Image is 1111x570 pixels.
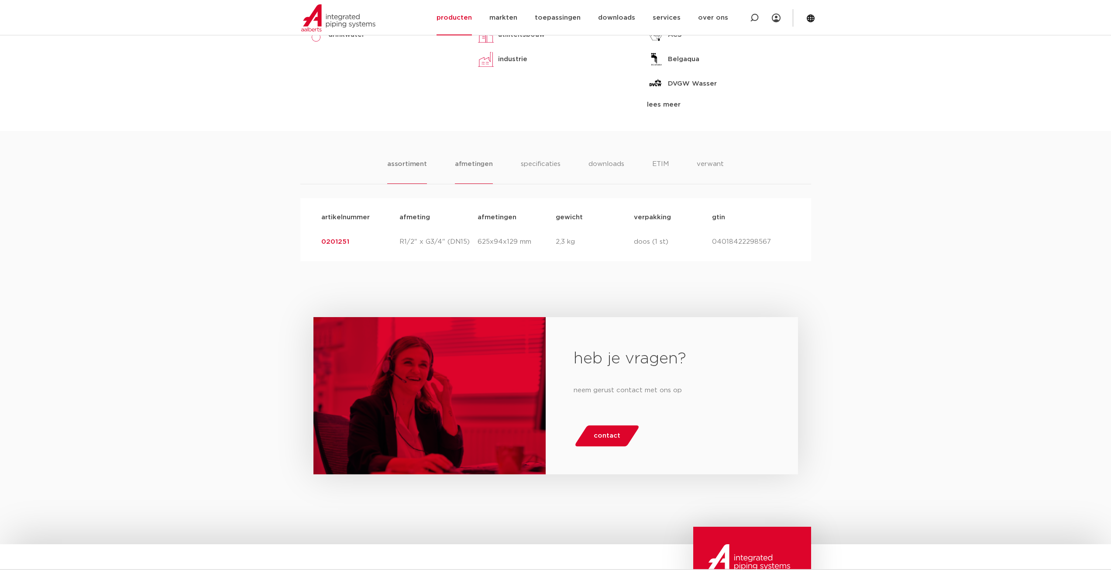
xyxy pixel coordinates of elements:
li: afmetingen [455,159,493,184]
li: ETIM [652,159,669,184]
p: verpakking [634,212,712,223]
p: DVGW Wasser [668,79,717,89]
li: assortiment [387,159,427,184]
p: 04018422298567 [712,237,790,247]
span: contact [594,429,620,443]
img: industrie [477,51,495,68]
a: 0201251 [321,238,349,245]
p: gtin [712,212,790,223]
li: verwant [697,159,724,184]
p: neem gerust contact met ons op [574,383,770,397]
div: lees meer [647,100,804,110]
p: Belgaqua [668,54,699,65]
a: contact [574,425,640,446]
p: doos (1 st) [634,237,712,247]
p: 2,3 kg [556,237,634,247]
p: gewicht [556,212,634,223]
p: afmeting [399,212,478,223]
p: R1/2" x G3/4" (DN15) [399,237,478,247]
img: Belgaqua [647,51,664,68]
p: artikelnummer [321,212,399,223]
p: industrie [498,54,527,65]
p: afmetingen [478,212,556,223]
p: 625x94x129 mm [478,237,556,247]
li: specificaties [521,159,561,184]
li: downloads [588,159,624,184]
h2: heb je vragen? [574,349,770,370]
img: DVGW Wasser [647,75,664,93]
